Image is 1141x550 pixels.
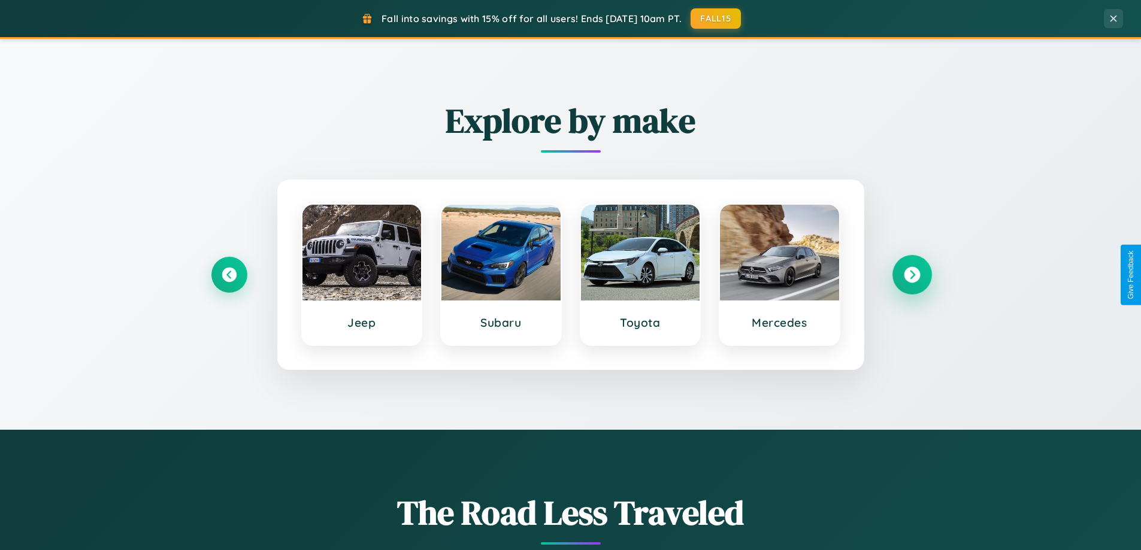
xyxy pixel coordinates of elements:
[453,315,549,330] h3: Subaru
[211,490,930,536] h1: The Road Less Traveled
[732,315,827,330] h3: Mercedes
[382,13,682,25] span: Fall into savings with 15% off for all users! Ends [DATE] 10am PT.
[314,315,410,330] h3: Jeep
[211,98,930,144] h2: Explore by make
[691,8,741,29] button: FALL15
[1127,251,1135,299] div: Give Feedback
[593,315,688,330] h3: Toyota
